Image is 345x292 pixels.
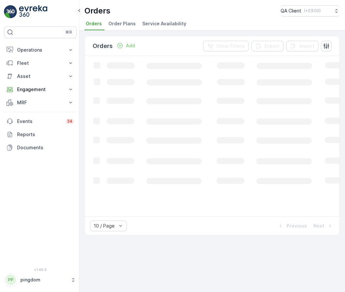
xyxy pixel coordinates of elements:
[93,41,113,51] p: Orders
[126,42,135,49] p: Add
[4,128,77,141] a: Reports
[17,86,63,93] p: Engagement
[264,43,280,49] p: Export
[4,43,77,57] button: Operations
[4,141,77,154] a: Documents
[17,60,63,66] p: Fleet
[108,20,136,27] span: Order Plans
[20,277,67,283] p: pingdom
[299,43,314,49] p: Import
[67,119,73,124] p: 34
[17,99,63,106] p: MRF
[84,6,110,16] p: Orders
[4,268,77,272] span: v 1.49.0
[142,20,186,27] span: Service Availability
[4,70,77,83] button: Asset
[4,273,77,287] button: PPpingdom
[313,223,324,229] p: Next
[277,222,308,230] button: Previous
[6,275,16,285] div: PP
[304,8,321,13] p: ( +03:00 )
[17,131,74,138] p: Reports
[286,41,318,51] button: Import
[17,144,74,151] p: Documents
[281,8,301,14] p: QA Client
[17,118,62,125] p: Events
[4,96,77,109] button: MRF
[65,30,72,35] p: ⌘B
[4,83,77,96] button: Engagement
[4,57,77,70] button: Fleet
[4,5,17,18] img: logo
[216,43,245,49] p: Clear Filters
[281,5,340,16] button: QA Client(+03:00)
[17,73,63,80] p: Asset
[313,222,334,230] button: Next
[86,20,102,27] span: Orders
[19,5,47,18] img: logo_light-DOdMpM7g.png
[251,41,284,51] button: Export
[4,115,77,128] a: Events34
[114,42,138,50] button: Add
[287,223,307,229] p: Previous
[17,47,63,53] p: Operations
[203,41,249,51] button: Clear Filters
